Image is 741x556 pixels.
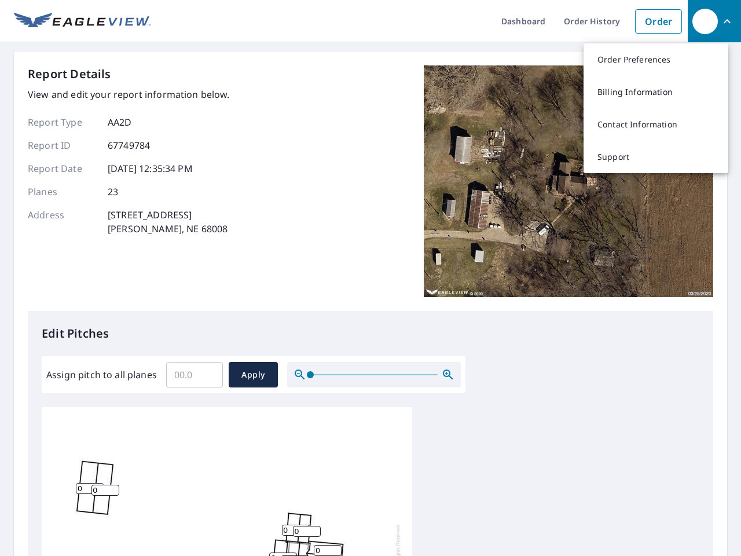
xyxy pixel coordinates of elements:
label: Assign pitch to all planes [46,368,157,382]
a: Support [584,141,728,173]
p: View and edit your report information below. [28,87,230,101]
a: Order [635,9,682,34]
p: Report Details [28,65,111,83]
input: 00.0 [166,359,223,391]
img: Top image [424,65,713,297]
span: Apply [238,368,269,382]
p: [DATE] 12:35:34 PM [108,162,193,175]
p: AA2D [108,115,132,129]
p: Planes [28,185,97,199]
p: Edit Pitches [42,325,699,342]
p: 67749784 [108,138,150,152]
button: Apply [229,362,278,387]
p: [STREET_ADDRESS] [PERSON_NAME], NE 68008 [108,208,228,236]
p: 23 [108,185,118,199]
p: Report Date [28,162,97,175]
p: Report Type [28,115,97,129]
a: Billing Information [584,76,728,108]
img: EV Logo [14,13,151,30]
a: Order Preferences [584,43,728,76]
p: Report ID [28,138,97,152]
p: Address [28,208,97,236]
a: Contact Information [584,108,728,141]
